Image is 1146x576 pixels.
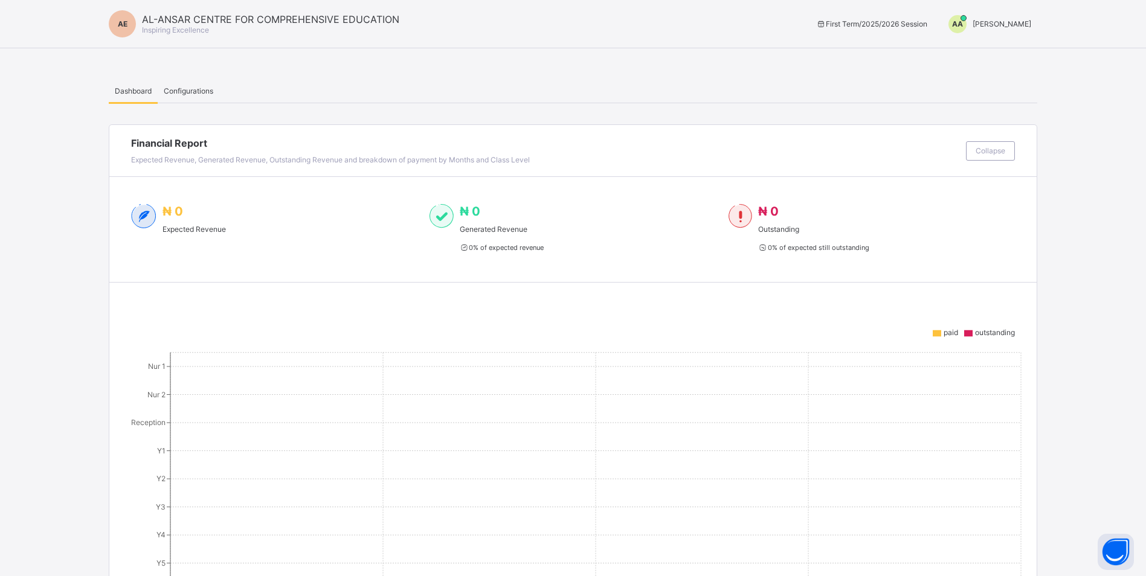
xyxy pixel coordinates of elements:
[131,418,166,427] tspan: Reception
[758,204,779,219] span: ₦ 0
[975,328,1015,337] span: outstanding
[460,243,544,252] span: 0 % of expected revenue
[976,146,1005,155] span: Collapse
[952,19,963,28] span: AA
[118,19,127,28] span: AE
[156,474,166,483] tspan: Y2
[163,204,183,219] span: ₦ 0
[460,204,480,219] span: ₦ 0
[131,204,156,228] img: expected-2.4343d3e9d0c965b919479240f3db56ac.svg
[758,243,869,252] span: 0 % of expected still outstanding
[973,19,1031,28] span: [PERSON_NAME]
[156,502,166,511] tspan: Y3
[1098,534,1134,570] button: Open asap
[131,137,960,149] span: Financial Report
[944,328,958,337] span: paid
[142,25,209,34] span: Inspiring Excellence
[142,13,399,25] span: AL-ANSAR CENTRE FOR COMPREHENSIVE EDUCATION
[131,155,530,164] span: Expected Revenue, Generated Revenue, Outstanding Revenue and breakdown of payment by Months and C...
[164,86,213,95] span: Configurations
[729,204,752,228] img: outstanding-1.146d663e52f09953f639664a84e30106.svg
[816,19,927,28] span: session/term information
[163,225,226,234] span: Expected Revenue
[157,446,166,455] tspan: Y1
[156,530,166,539] tspan: Y4
[156,558,166,568] tspan: Y5
[147,390,166,399] tspan: Nur 2
[148,362,166,371] tspan: Nur 1
[430,204,453,228] img: paid-1.3eb1404cbcb1d3b736510a26bbfa3ccb.svg
[460,225,544,234] span: Generated Revenue
[758,225,869,234] span: Outstanding
[115,86,152,95] span: Dashboard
